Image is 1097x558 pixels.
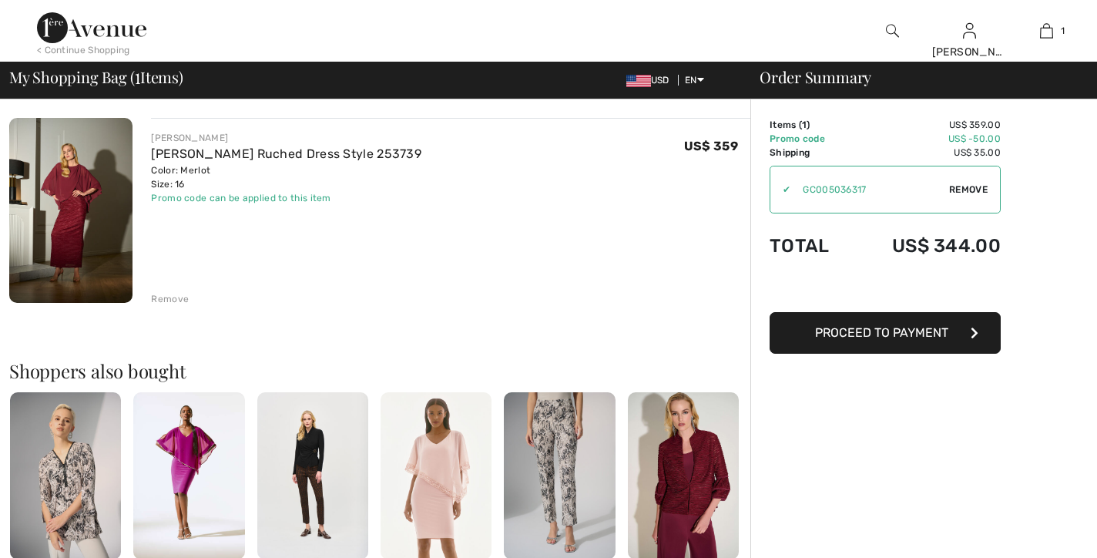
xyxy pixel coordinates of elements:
[851,220,1001,272] td: US$ 344.00
[151,146,421,161] a: [PERSON_NAME] Ruched Dress Style 253739
[802,119,807,130] span: 1
[770,183,790,197] div: ✔
[626,75,651,87] img: US Dollar
[932,44,1008,60] div: [PERSON_NAME]
[1008,22,1084,40] a: 1
[770,312,1001,354] button: Proceed to Payment
[741,69,1088,85] div: Order Summary
[685,75,704,86] span: EN
[151,292,189,306] div: Remove
[684,139,738,153] span: US$ 359
[151,131,421,145] div: [PERSON_NAME]
[37,12,146,43] img: 1ère Avenue
[997,512,1082,550] iframe: Opens a widget where you can chat to one of our agents
[815,325,948,340] span: Proceed to Payment
[151,191,421,205] div: Promo code can be applied to this item
[151,163,421,191] div: Color: Merlot Size: 16
[770,272,1001,307] iframe: PayPal
[770,146,851,160] td: Shipping
[851,146,1001,160] td: US$ 35.00
[851,132,1001,146] td: US$ -50.00
[770,220,851,272] td: Total
[1061,24,1065,38] span: 1
[626,75,676,86] span: USD
[963,23,976,38] a: Sign In
[770,132,851,146] td: Promo code
[949,183,988,197] span: Remove
[851,118,1001,132] td: US$ 359.00
[886,22,899,40] img: search the website
[963,22,976,40] img: My Info
[9,361,750,380] h2: Shoppers also bought
[770,118,851,132] td: Items ( )
[37,43,130,57] div: < Continue Shopping
[9,118,133,303] img: Maxi Sheath Ruched Dress Style 253739
[1040,22,1053,40] img: My Bag
[135,66,140,86] span: 1
[9,69,183,85] span: My Shopping Bag ( Items)
[790,166,949,213] input: Promo code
